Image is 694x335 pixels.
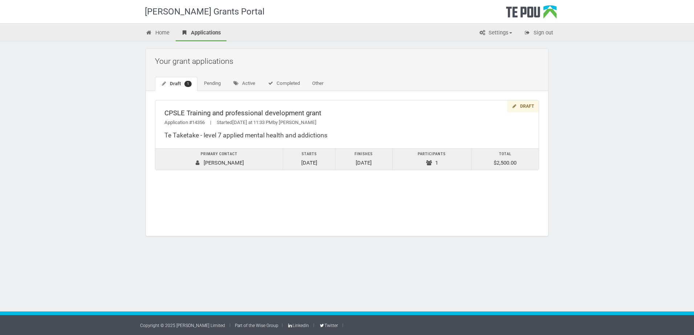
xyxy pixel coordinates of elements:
[262,77,306,91] a: Completed
[287,323,309,328] a: LinkedIn
[335,148,393,170] td: [DATE]
[506,5,557,23] div: Te Pou Logo
[475,150,535,158] div: Total
[184,81,192,87] span: 1
[164,119,530,127] div: Application #14356 Started by [PERSON_NAME]
[159,150,279,158] div: Primary contact
[507,100,539,112] div: Draft
[235,323,278,328] a: Part of the Wise Group
[164,132,530,139] div: Te Taketake - level 7 applied mental health and addictions
[155,53,543,70] h2: Your grant applications
[473,25,518,41] a: Settings
[306,77,329,91] a: Other
[176,25,226,41] a: Applications
[396,150,468,158] div: Participants
[339,150,389,158] div: Finishes
[198,77,226,91] a: Pending
[155,77,197,91] a: Draft
[164,109,530,117] div: CPSLE Training and professional development grant
[471,148,539,170] td: $2,500.00
[227,77,261,91] a: Active
[232,120,273,125] span: [DATE] at 11:33 PM
[155,148,283,170] td: [PERSON_NAME]
[518,25,559,41] a: Sign out
[205,120,217,125] span: |
[287,150,331,158] div: Starts
[140,25,175,41] a: Home
[319,323,338,328] a: Twitter
[140,323,225,328] a: Copyright © 2025 [PERSON_NAME] Limited
[392,148,471,170] td: 1
[283,148,335,170] td: [DATE]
